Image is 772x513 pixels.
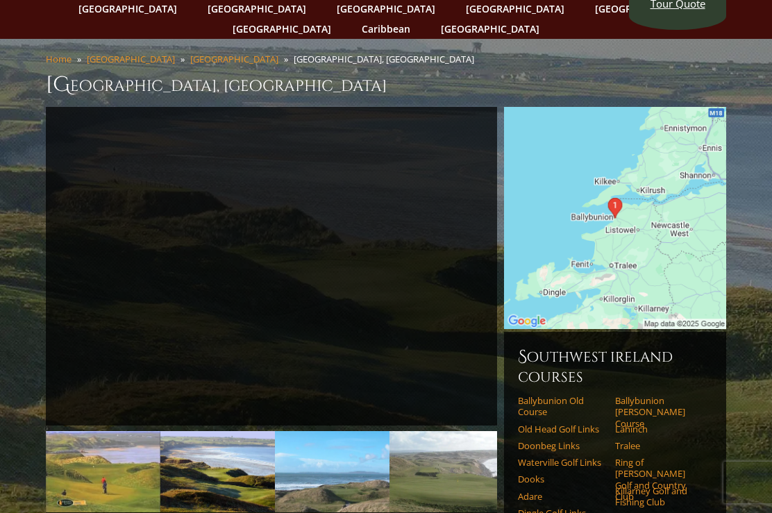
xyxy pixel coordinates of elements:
[226,19,338,39] a: [GEOGRAPHIC_DATA]
[518,346,712,387] h6: Southwest Ireland Courses
[434,19,546,39] a: [GEOGRAPHIC_DATA]
[518,491,606,502] a: Adare
[46,71,726,99] h1: [GEOGRAPHIC_DATA], [GEOGRAPHIC_DATA]
[355,19,417,39] a: Caribbean
[615,423,703,435] a: Lahinch
[518,395,606,418] a: Ballybunion Old Course
[294,53,480,65] li: [GEOGRAPHIC_DATA], [GEOGRAPHIC_DATA]
[504,107,726,329] img: Google Map of Sandhill Rd, Ballybunnion, Co. Kerry, Ireland
[190,53,278,65] a: [GEOGRAPHIC_DATA]
[615,440,703,451] a: Tralee
[615,485,703,508] a: Killarney Golf and Fishing Club
[518,440,606,451] a: Doonbeg Links
[518,473,606,485] a: Dooks
[46,53,72,65] a: Home
[615,395,703,429] a: Ballybunion [PERSON_NAME] Course
[518,457,606,468] a: Waterville Golf Links
[518,423,606,435] a: Old Head Golf Links
[87,53,175,65] a: [GEOGRAPHIC_DATA]
[615,457,703,502] a: Ring of [PERSON_NAME] Golf and Country Club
